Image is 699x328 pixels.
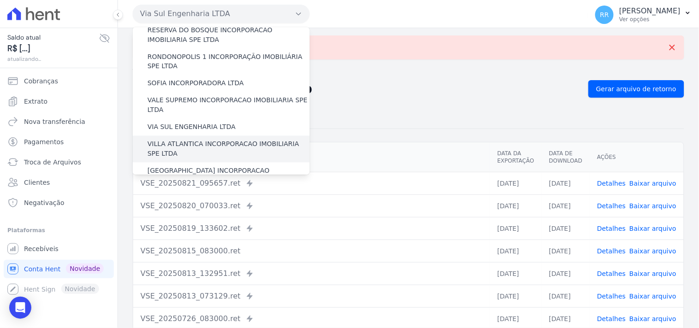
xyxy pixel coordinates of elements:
span: Negativação [24,198,65,207]
div: VSE_20250815_083000.ret [141,246,482,257]
td: [DATE] [542,285,590,307]
a: Troca de Arquivos [4,153,114,171]
div: VSE_20250813_073129.ret [141,291,482,302]
div: VSE_20250819_133602.ret [141,223,482,234]
a: Clientes [4,173,114,192]
label: RESERVA DO BOSQUE INCORPORACAO IMOBILIARIA SPE LTDA [147,25,310,45]
a: Detalhes [597,315,626,322]
td: [DATE] [542,194,590,217]
span: Saldo atual [7,33,99,42]
label: VALE SUPREMO INCORPORACAO IMOBILIARIA SPE LTDA [147,96,310,115]
button: Via Sul Engenharia LTDA [133,5,310,23]
span: Gerar arquivo de retorno [596,84,676,94]
span: Cobranças [24,76,58,86]
a: Detalhes [597,293,626,300]
a: Detalhes [597,270,626,277]
span: Nova transferência [24,117,85,126]
label: SOFIA INCORPORADORA LTDA [147,79,244,88]
p: [PERSON_NAME] [619,6,681,16]
div: VSE_20250813_132951.ret [141,268,482,279]
a: Baixar arquivo [629,180,676,187]
td: [DATE] [490,262,541,285]
a: Pagamentos [4,133,114,151]
div: VSE_20250726_083000.ret [141,313,482,324]
div: VSE_20250821_095657.ret [141,178,482,189]
a: Detalhes [597,180,626,187]
a: Baixar arquivo [629,315,676,322]
label: [GEOGRAPHIC_DATA] INCORPORACAO IMOBILIARIA SPE LTDA [147,166,310,186]
label: VIA SUL ENGENHARIA LTDA [147,123,235,132]
td: [DATE] [542,262,590,285]
td: [DATE] [542,172,590,194]
div: VSE_20250820_070033.ret [141,200,482,211]
a: Extrato [4,92,114,111]
a: Negativação [4,193,114,212]
span: Clientes [24,178,50,187]
span: Extrato [24,97,47,106]
td: [DATE] [490,172,541,194]
td: [DATE] [490,194,541,217]
nav: Sidebar [7,72,110,299]
a: Nova transferência [4,112,114,131]
td: [DATE] [542,240,590,262]
a: Baixar arquivo [629,225,676,232]
span: R$ [...] [7,42,99,55]
td: [DATE] [490,285,541,307]
div: Plataformas [7,225,110,236]
label: VILLA ATLANTICA INCORPORACAO IMOBILIARIA SPE LTDA [147,140,310,159]
div: Open Intercom Messenger [9,297,31,319]
span: RR [600,12,609,18]
button: RR [PERSON_NAME] Ver opções [588,2,699,28]
a: Detalhes [597,225,626,232]
span: Conta Hent [24,264,60,274]
h2: Exportações de Retorno [133,82,581,95]
span: Novidade [66,264,104,274]
a: Baixar arquivo [629,293,676,300]
th: Data de Download [542,142,590,172]
a: Recebíveis [4,240,114,258]
p: Ver opções [619,16,681,23]
a: Cobranças [4,72,114,90]
a: Gerar arquivo de retorno [588,80,684,98]
span: Pagamentos [24,137,64,146]
span: Troca de Arquivos [24,158,81,167]
th: Ações [590,142,684,172]
a: Baixar arquivo [629,202,676,210]
th: Data da Exportação [490,142,541,172]
th: Arquivo [133,142,490,172]
td: [DATE] [490,240,541,262]
span: atualizando... [7,55,99,63]
td: [DATE] [490,217,541,240]
a: Baixar arquivo [629,247,676,255]
a: Detalhes [597,247,626,255]
a: Baixar arquivo [629,270,676,277]
td: [DATE] [542,217,590,240]
span: Recebíveis [24,244,59,253]
a: Conta Hent Novidade [4,260,114,278]
a: Detalhes [597,202,626,210]
nav: Breadcrumb [133,67,684,76]
label: RONDONOPOLIS 1 INCORPORAÇÃO IMOBILIÁRIA SPE LTDA [147,52,310,71]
